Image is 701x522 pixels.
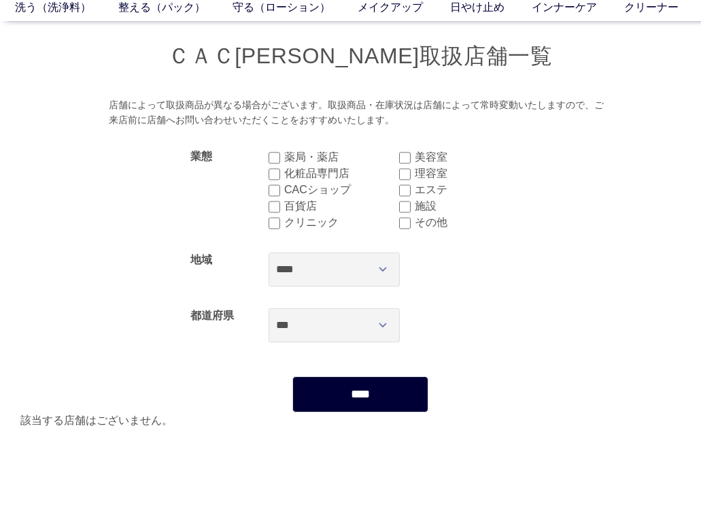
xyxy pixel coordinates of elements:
[109,98,613,127] div: 店舗によって取扱商品が異なる場合がございます。取扱商品・在庫状況は店舗によって常時変動いたしますので、ご来店前に店舗へお問い合わせいただくことをおすすめいたします。
[415,214,530,231] label: その他
[20,42,700,71] h1: ＣＡＣ[PERSON_NAME]取扱店舗一覧
[415,198,530,214] label: 施設
[284,149,399,165] label: 薬局・薬店
[190,150,212,162] label: 業態
[284,165,399,182] label: 化粧品専門店
[284,198,399,214] label: 百貨店
[190,254,212,265] label: 地域
[415,182,530,198] label: エステ
[190,310,234,321] label: 都道府県
[415,149,530,165] label: 美容室
[284,182,399,198] label: CACショップ
[20,412,700,429] div: 該当する店舗はございません。
[284,214,399,231] label: クリニック
[415,165,530,182] label: 理容室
